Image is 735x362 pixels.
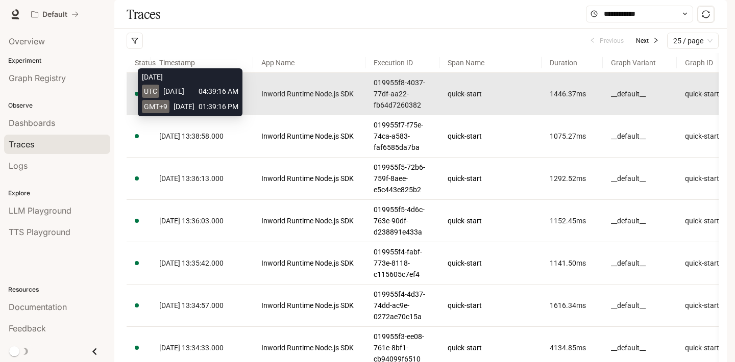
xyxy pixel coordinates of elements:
[365,49,439,76] span: Execution ID
[585,35,628,47] button: leftPrevious
[159,173,245,184] a: [DATE] 13:36:13.000
[550,215,595,226] a: 1152.45ms
[142,71,238,83] div: [DATE]
[611,215,669,226] a: __default__
[374,289,431,322] a: 019955f4-4d37-74dd-ac9e-0272ae70c15a
[163,86,184,97] span: [DATE]
[653,37,659,43] span: right
[550,88,595,99] article: 1446.37 ms
[199,86,238,97] span: 04:39:16 AM
[448,257,533,269] a: quick-start
[151,49,253,76] span: Timestamp
[159,344,224,352] span: [DATE] 13:34:33.000
[611,88,669,99] a: __default__
[159,259,224,267] span: [DATE] 13:35:42.000
[611,131,669,142] a: __default__
[261,257,357,269] a: Inworld Runtime Node.js SDK
[550,342,595,353] article: 4134.85 ms
[374,77,431,111] a: 019955f8-4037-77df-aa22-fb64d7260382
[702,10,710,18] span: sync
[159,257,245,269] a: [DATE] 13:35:42.000
[611,257,669,269] a: __default__
[261,215,357,226] a: Inworld Runtime Node.js SDK
[159,342,245,353] a: [DATE] 13:34:33.000
[261,342,357,353] a: Inworld Runtime Node.js SDK
[448,215,533,226] a: quick-start
[550,257,595,269] article: 1141.50 ms
[159,301,224,309] span: [DATE] 13:34:57.000
[261,300,357,311] a: Inworld Runtime Node.js SDK
[159,215,245,226] a: [DATE] 13:36:03.000
[374,204,431,238] a: 019955f5-4d6c-763e-90df-d238891e433a
[542,49,603,76] span: Duration
[632,35,663,47] button: Nextright
[448,300,533,311] a: quick-start
[611,300,669,311] a: __default__
[550,173,595,184] article: 1292.52 ms
[174,101,194,112] span: [DATE]
[603,49,677,76] span: Graph Variant
[261,131,357,142] a: Inworld Runtime Node.js SDK
[159,131,245,142] a: [DATE] 13:38:58.000
[127,49,151,76] span: Status
[159,132,224,140] span: [DATE] 13:38:58.000
[611,342,669,353] a: __default__
[550,300,595,311] article: 1616.34 ms
[439,49,542,76] span: Span Name
[27,4,83,24] button: All workspaces
[159,174,224,183] span: [DATE] 13:36:13.000
[611,173,669,184] a: __default__
[42,10,67,19] p: Default
[550,131,595,142] article: 1075.27 ms
[448,88,533,99] a: quick-start
[261,88,357,99] a: Inworld Runtime Node.js SDK
[374,119,431,153] a: 019955f7-f75e-74ca-a583-faf6585da7ba
[448,131,533,142] a: quick-start
[550,300,595,311] a: 1616.34ms
[448,342,533,353] a: quick-start
[199,101,238,112] span: 01:39:16 PM
[142,85,159,98] span: UTC
[159,300,245,311] a: [DATE] 13:34:57.000
[142,100,169,113] span: GMT+9
[261,173,357,184] a: Inworld Runtime Node.js SDK
[253,49,365,76] span: App Name
[374,162,431,195] a: 019955f5-72b6-759f-8aee-e5c443e825b2
[374,246,431,280] a: 019955f4-fabf-773e-8118-c115605c7ef4
[550,173,595,184] a: 1292.52ms
[448,173,533,184] a: quick-start
[550,215,595,226] article: 1152.45 ms
[550,342,595,353] a: 4134.85ms
[550,257,595,269] a: 1141.50ms
[673,33,713,48] span: 25 / page
[550,88,595,99] a: 1446.37ms
[636,36,649,46] span: Next
[550,131,595,142] a: 1075.27ms
[159,217,224,225] span: [DATE] 13:36:03.000
[127,4,160,24] h1: Traces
